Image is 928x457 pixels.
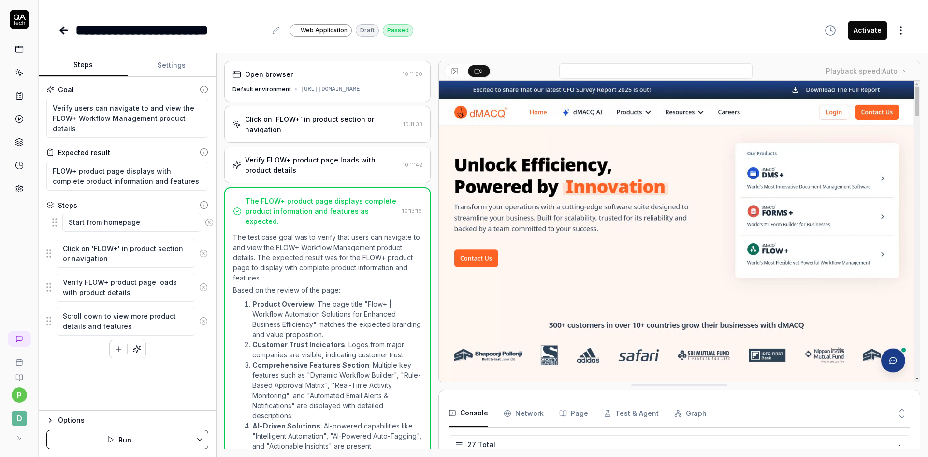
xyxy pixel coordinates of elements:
p: The test case goal was to verify that users can navigate to and view the FLOW+ Workflow Managemen... [233,232,422,283]
button: Settings [128,54,217,77]
p: Based on the review of the page: [233,285,422,295]
button: Remove step [195,244,212,263]
div: Playback speed: [826,66,898,76]
button: Graph [674,400,707,427]
div: Passed [383,24,413,37]
button: Steps [39,54,128,77]
a: New conversation [8,331,31,347]
strong: AI-Driven Solutions [252,422,320,430]
button: Activate [848,21,887,40]
li: : Logos from major companies are visible, indicating customer trust. [252,339,422,360]
time: 10:11:33 [403,121,422,128]
button: d [4,403,34,428]
span: d [12,411,27,426]
time: 10:11:20 [403,71,422,77]
div: Open browser [245,69,293,79]
button: Remove step [201,213,217,232]
div: Steps [58,200,77,210]
div: Suggestions [46,306,208,336]
button: Remove step [195,278,212,297]
button: Console [449,400,488,427]
button: Network [504,400,544,427]
div: Verify FLOW+ product page loads with product details [245,155,399,175]
div: Goal [58,85,74,95]
div: The FLOW+ product page displays complete product information and features as expected. [246,196,398,226]
button: Run [46,430,191,449]
time: 10:11:42 [403,162,422,168]
div: Expected result [58,147,110,158]
button: View version history [819,21,842,40]
button: Test & Agent [604,400,659,427]
div: Default environment [232,85,291,94]
div: Options [58,414,208,426]
strong: Customer Trust Indicators [252,340,345,349]
div: Draft [356,24,379,37]
li: : AI-powered capabilities like "Intelligent Automation", "AI-Powered Auto-Tagging", and "Actionab... [252,421,422,451]
button: p [12,387,27,403]
strong: Comprehensive Features Section [252,361,369,369]
a: Documentation [4,366,34,382]
a: Web Application [290,24,352,37]
div: [URL][DOMAIN_NAME] [301,85,363,94]
strong: Product Overview [252,300,314,308]
div: Click on 'FLOW+' in product section or navigation [245,114,399,134]
button: Remove step [195,311,212,331]
button: Page [559,400,588,427]
span: Web Application [301,26,348,35]
li: : Multiple key features such as "Dynamic Workflow Builder", "Rule-Based Approval Matrix", "Real-T... [252,360,422,421]
div: Suggestions [46,272,208,302]
button: Options [46,414,208,426]
div: Suggestions [46,238,208,268]
li: : The page title "Flow+ | Workflow Automation Solutions for Enhanced Business Efficiency" matches... [252,299,422,339]
a: Book a call with us [4,351,34,366]
time: 10:13:16 [402,207,422,214]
